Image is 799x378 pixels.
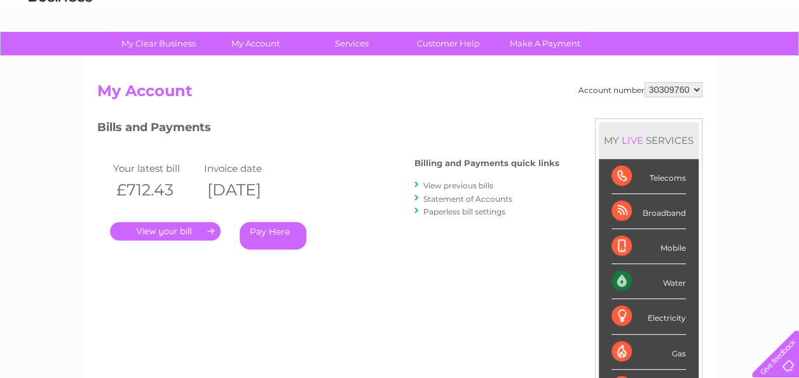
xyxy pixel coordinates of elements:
div: Clear Business is a trading name of Verastar Limited (registered in [GEOGRAPHIC_DATA] No. 3667643... [100,7,700,62]
th: £712.43 [110,177,201,203]
div: MY SERVICES [599,122,699,158]
a: Telecoms [643,54,681,64]
a: Statement of Accounts [423,194,512,204]
img: logo.png [28,33,93,72]
a: Services [299,32,404,55]
a: Log out [757,54,787,64]
h3: Bills and Payments [97,118,559,141]
a: View previous bills [423,181,493,190]
div: LIVE [619,134,646,146]
a: Contact [714,54,746,64]
div: Mobile [611,229,686,264]
div: Electricity [611,299,686,334]
th: [DATE] [201,177,292,203]
a: My Account [203,32,308,55]
a: Energy [607,54,635,64]
a: Blog [688,54,707,64]
td: Your latest bill [110,160,201,177]
a: My Clear Business [106,32,211,55]
h4: Billing and Payments quick links [414,158,559,168]
a: . [110,222,221,241]
div: Water [611,264,686,299]
div: Gas [611,335,686,370]
a: Make A Payment [493,32,598,55]
div: Telecoms [611,159,686,194]
a: 0333 014 3131 [559,6,647,22]
div: Account number [578,82,702,97]
a: Paperless bill settings [423,207,505,216]
h2: My Account [97,82,702,106]
div: Broadband [611,194,686,229]
td: Invoice date [201,160,292,177]
a: Customer Help [396,32,501,55]
a: Water [575,54,599,64]
a: Pay Here [240,222,306,249]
